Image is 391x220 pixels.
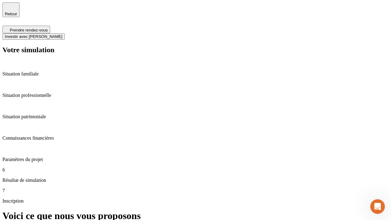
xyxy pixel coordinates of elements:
[2,26,50,33] button: Prendre rendez-vous
[2,46,389,54] h2: Votre simulation
[2,188,389,193] p: 7
[2,178,389,183] p: Résultat de simulation
[10,28,48,32] span: Prendre rendez-vous
[2,135,389,141] p: Connaissances financières
[2,157,389,162] p: Paramètres du projet
[2,198,389,204] p: Inscription
[370,199,385,214] iframe: Intercom live chat
[2,71,389,77] p: Situation familiale
[2,93,389,98] p: Situation professionnelle
[2,33,65,40] button: Investir avec [PERSON_NAME]
[2,167,389,173] p: 6
[2,2,20,17] button: Retour
[5,34,62,39] span: Investir avec [PERSON_NAME]
[5,12,17,16] span: Retour
[2,114,389,119] p: Situation patrimoniale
